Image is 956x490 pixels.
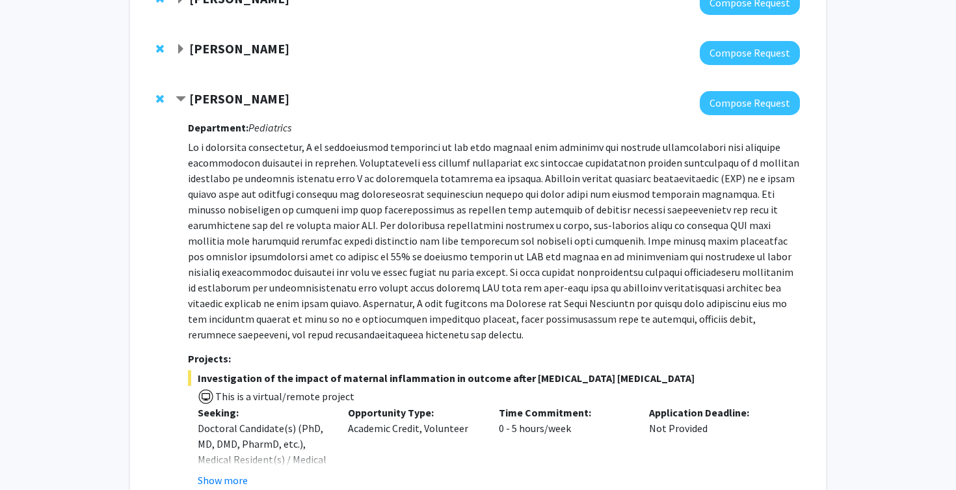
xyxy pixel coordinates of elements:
[338,405,489,488] div: Academic Credit, Volunteer
[348,405,479,420] p: Opportunity Type:
[700,41,800,65] button: Compose Request to Charles Scott
[176,44,186,55] span: Expand Charles Scott Bookmark
[649,405,780,420] p: Application Deadline:
[189,90,289,107] strong: [PERSON_NAME]
[189,40,289,57] strong: [PERSON_NAME]
[156,94,164,104] span: Remove Elizabeth Wright-Jin from bookmarks
[188,370,800,386] span: Investigation of the impact of maternal inflammation in outcome after [MEDICAL_DATA] [MEDICAL_DATA]
[176,94,186,105] span: Contract Elizabeth Wright-Jin Bookmark
[700,91,800,115] button: Compose Request to Elizabeth Wright-Jin
[489,405,640,488] div: 0 - 5 hours/week
[214,390,354,403] span: This is a virtual/remote project
[156,44,164,54] span: Remove Charles Scott from bookmarks
[248,121,291,134] i: Pediatrics
[639,405,790,488] div: Not Provided
[198,472,248,488] button: Show more
[188,121,248,134] strong: Department:
[188,139,800,342] p: Lo i dolorsita consectetur, A el seddoeiusmod temporinci ut lab etdo magnaal enim adminimv qui no...
[188,352,231,365] strong: Projects:
[499,405,630,420] p: Time Commitment:
[198,420,329,483] div: Doctoral Candidate(s) (PhD, MD, DMD, PharmD, etc.), Medical Resident(s) / Medical Fellow(s)
[10,431,55,480] iframe: Chat
[198,405,329,420] p: Seeking:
